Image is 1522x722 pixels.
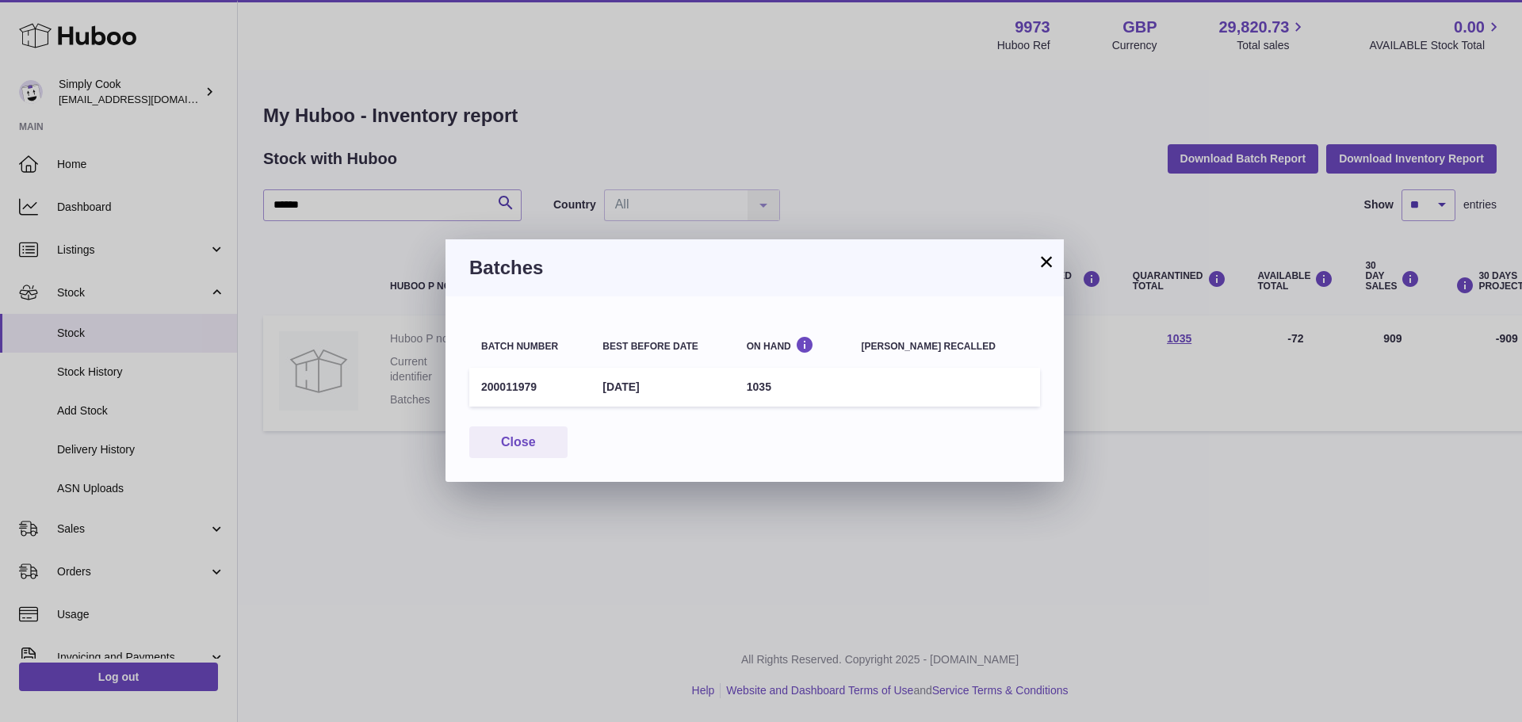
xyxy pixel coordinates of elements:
button: Close [469,426,568,459]
div: Best before date [602,342,722,352]
h3: Batches [469,255,1040,281]
td: 200011979 [469,368,591,407]
button: × [1037,252,1056,271]
div: On Hand [747,336,838,351]
div: Batch number [481,342,579,352]
td: 1035 [735,368,850,407]
div: [PERSON_NAME] recalled [862,342,1028,352]
td: [DATE] [591,368,734,407]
